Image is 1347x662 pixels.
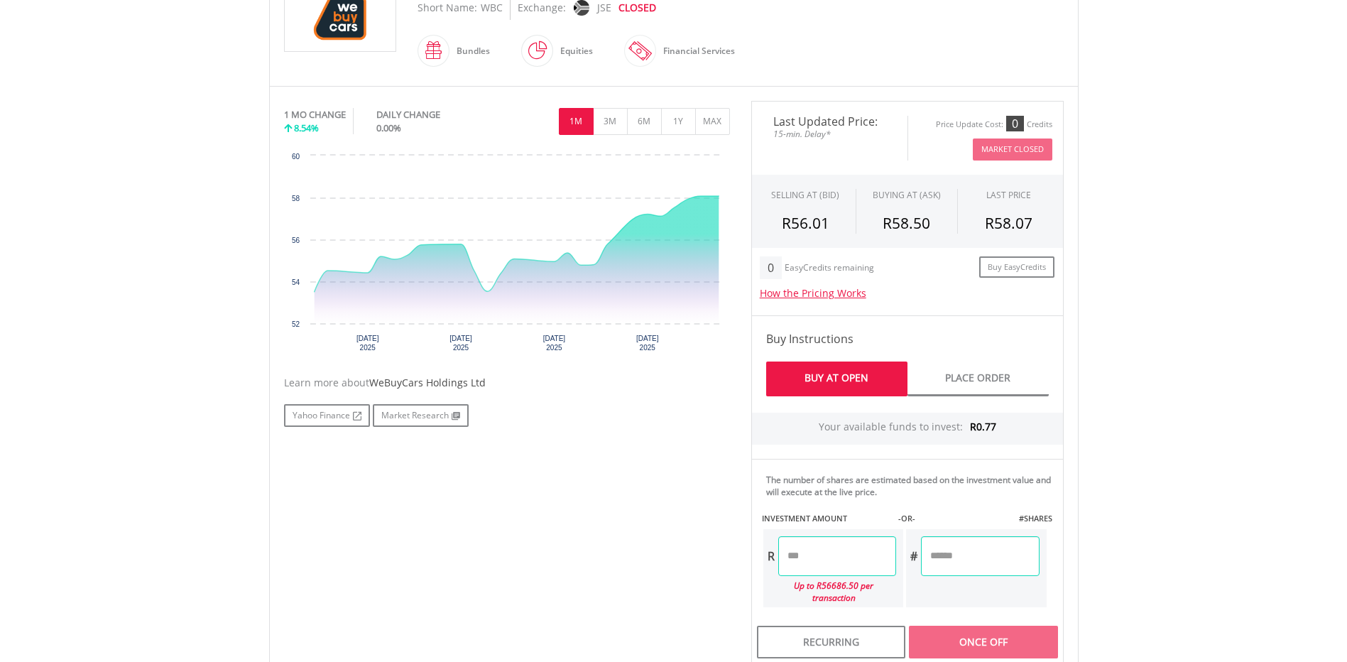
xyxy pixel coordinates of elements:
[284,376,730,390] div: Learn more about
[763,536,778,576] div: R
[369,376,486,389] span: WeBuyCars Holdings Ltd
[760,256,782,279] div: 0
[883,213,930,233] span: R58.50
[542,335,565,352] text: [DATE] 2025
[656,34,735,68] div: Financial Services
[1027,119,1052,130] div: Credits
[636,335,658,352] text: [DATE] 2025
[559,108,594,135] button: 1M
[284,404,370,427] a: Yahoo Finance
[757,626,905,658] div: Recurring
[986,189,1031,201] div: LAST PRICE
[907,362,1049,396] a: Place Order
[973,139,1052,161] button: Market Closed
[627,108,662,135] button: 6M
[766,330,1049,347] h4: Buy Instructions
[766,362,907,396] a: Buy At Open
[760,286,866,300] a: How the Pricing Works
[762,513,847,524] label: INVESTMENT AMOUNT
[1006,116,1024,131] div: 0
[376,121,401,134] span: 0.00%
[763,127,897,141] span: 15-min. Delay*
[752,413,1063,445] div: Your available funds to invest:
[284,148,730,362] div: Chart. Highcharts interactive chart.
[291,153,300,161] text: 60
[766,474,1057,498] div: The number of shares are estimated based on the investment value and will execute at the live price.
[291,195,300,202] text: 58
[593,108,628,135] button: 3M
[763,116,897,127] span: Last Updated Price:
[873,189,941,201] span: BUYING AT (ASK)
[291,237,300,244] text: 56
[1019,513,1052,524] label: #SHARES
[291,320,300,328] text: 52
[284,108,346,121] div: 1 MO CHANGE
[785,263,874,275] div: EasyCredits remaining
[553,34,593,68] div: Equities
[373,404,469,427] a: Market Research
[661,108,696,135] button: 1Y
[782,213,829,233] span: R56.01
[291,278,300,286] text: 54
[979,256,1054,278] a: Buy EasyCredits
[936,119,1003,130] div: Price Update Cost:
[284,148,730,362] svg: Interactive chart
[985,213,1032,233] span: R58.07
[294,121,319,134] span: 8.54%
[771,189,839,201] div: SELLING AT (BID)
[898,513,915,524] label: -OR-
[449,34,490,68] div: Bundles
[449,335,472,352] text: [DATE] 2025
[695,108,730,135] button: MAX
[970,420,996,433] span: R0.77
[906,536,921,576] div: #
[909,626,1057,658] div: Once Off
[763,576,897,607] div: Up to R56686.50 per transaction
[376,108,488,121] div: DAILY CHANGE
[356,335,378,352] text: [DATE] 2025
